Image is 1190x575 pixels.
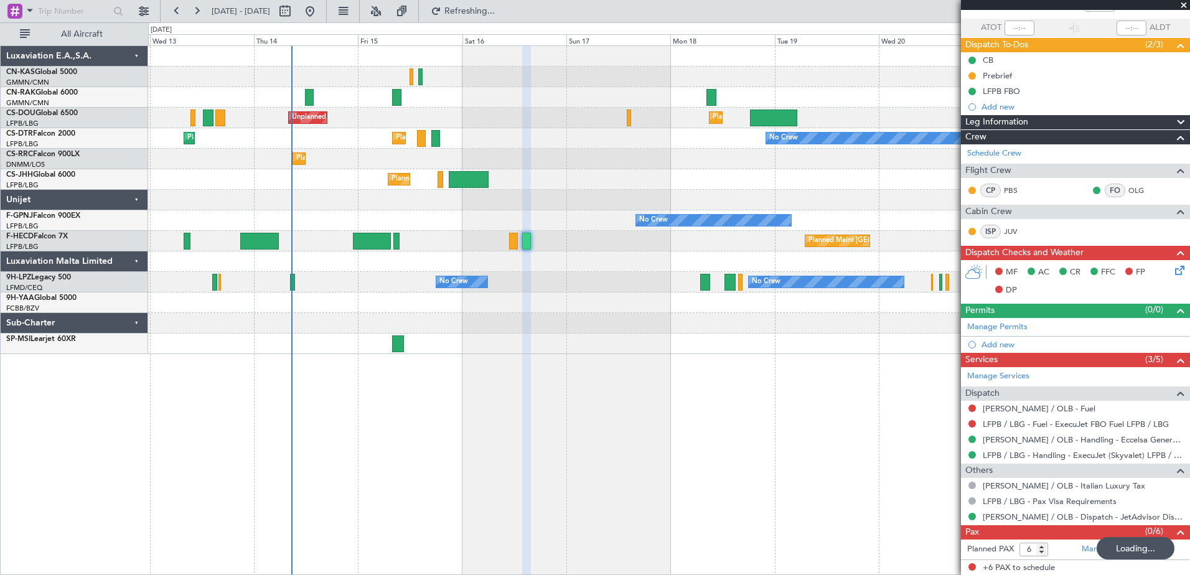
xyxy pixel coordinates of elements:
span: CS-JHH [6,171,33,179]
a: F-HECDFalcon 7X [6,233,68,240]
div: Planned Maint Lagos ([PERSON_NAME]) [296,149,425,168]
a: Manage PAX [1082,543,1129,556]
span: (3/5) [1145,353,1163,366]
a: JUV [1004,226,1032,237]
a: LFMD/CEQ [6,283,42,292]
a: LFPB / LBG - Fuel - ExecuJet FBO Fuel LFPB / LBG [983,419,1169,429]
a: F-GPNJFalcon 900EX [6,212,80,220]
div: Sat 16 [462,34,566,45]
span: CS-DOU [6,110,35,117]
a: [PERSON_NAME] / OLB - Fuel [983,403,1095,414]
a: CN-KASGlobal 5000 [6,68,77,76]
a: GMMN/CMN [6,98,49,108]
span: All Aircraft [32,30,131,39]
a: OLG [1128,185,1156,196]
div: CP [980,184,1001,197]
div: Add new [982,101,1184,112]
a: LFPB / LBG - Handling - ExecuJet (Skyvalet) LFPB / LBG [983,450,1184,460]
a: LFPB/LBG [6,222,39,231]
a: LFPB/LBG [6,180,39,190]
div: Wed 13 [150,34,254,45]
span: Dispatch To-Dos [965,38,1028,52]
div: Unplanned Maint [GEOGRAPHIC_DATA] ([GEOGRAPHIC_DATA]) [292,108,497,127]
span: Others [965,464,993,478]
a: [PERSON_NAME] / OLB - Italian Luxury Tax [983,480,1145,491]
span: Refreshing... [444,7,496,16]
div: Add new [982,339,1184,350]
span: SP-MSI [6,335,30,343]
div: Planned Maint [GEOGRAPHIC_DATA] ([GEOGRAPHIC_DATA]) [808,231,1005,250]
div: No Crew [639,211,668,230]
span: F-HECD [6,233,34,240]
div: Sun 17 [566,34,670,45]
label: Planned PAX [967,543,1014,556]
a: [PERSON_NAME] / OLB - Dispatch - JetAdvisor Dispatch MT [983,512,1184,522]
span: AC [1038,266,1049,279]
a: FCBB/BZV [6,304,39,313]
a: SP-MSILearjet 60XR [6,335,76,343]
div: FO [1105,184,1125,197]
div: Planned Maint [GEOGRAPHIC_DATA] ([GEOGRAPHIC_DATA]) [713,108,909,127]
div: Wed 20 [879,34,983,45]
div: Planned Maint [GEOGRAPHIC_DATA] ([GEOGRAPHIC_DATA]) [391,170,588,189]
div: No Crew [769,129,798,147]
a: CN-RAKGlobal 6000 [6,89,78,96]
span: +6 PAX to schedule [983,562,1055,574]
span: Flight Crew [965,164,1011,178]
span: (0/6) [1145,525,1163,538]
button: Refreshing... [425,1,500,21]
span: F-GPNJ [6,212,33,220]
div: ISP [980,225,1001,238]
span: Services [965,353,998,367]
span: (0/0) [1145,303,1163,316]
div: Planned Maint Sofia [187,129,251,147]
span: ALDT [1150,22,1170,34]
span: Leg Information [965,115,1028,129]
button: All Aircraft [14,24,135,44]
a: LFPB/LBG [6,242,39,251]
a: CS-JHHGlobal 6000 [6,171,75,179]
span: MF [1006,266,1018,279]
div: Loading... [1097,537,1174,559]
span: Pax [965,525,979,540]
span: DP [1006,284,1017,297]
span: CS-DTR [6,130,33,138]
a: LFPB/LBG [6,139,39,149]
span: (2/3) [1145,38,1163,51]
div: No Crew [439,273,468,291]
a: 9H-YAAGlobal 5000 [6,294,77,302]
span: Dispatch Checks and Weather [965,246,1084,260]
div: Mon 18 [670,34,774,45]
div: [DATE] [151,25,172,35]
input: --:-- [1005,21,1034,35]
a: CS-DOUGlobal 6500 [6,110,78,117]
div: Prebrief [983,70,1012,81]
span: Dispatch [965,386,1000,401]
span: [DATE] - [DATE] [212,6,270,17]
a: [PERSON_NAME] / OLB - Handling - Eccelsa General Aviation [PERSON_NAME] / OLB [983,434,1184,445]
span: CN-KAS [6,68,35,76]
div: Planned Maint [GEOGRAPHIC_DATA] ([GEOGRAPHIC_DATA]) [396,129,592,147]
a: CS-RRCFalcon 900LX [6,151,80,158]
a: LFPB/LBG [6,119,39,128]
a: 9H-LPZLegacy 500 [6,274,71,281]
div: CB [983,55,993,65]
div: No Crew [752,273,780,291]
a: Schedule Crew [967,147,1021,160]
span: Cabin Crew [965,205,1012,219]
span: Crew [965,130,986,144]
div: Fri 15 [358,34,462,45]
span: Permits [965,304,995,318]
a: GMMN/CMN [6,78,49,87]
span: CS-RRC [6,151,33,158]
div: LFPB FBO [983,86,1020,96]
a: DNMM/LOS [6,160,45,169]
span: FFC [1101,266,1115,279]
span: ATOT [981,22,1001,34]
input: Trip Number [38,2,110,21]
a: PBS [1004,185,1032,196]
a: Manage Services [967,370,1029,383]
a: CS-DTRFalcon 2000 [6,130,75,138]
span: 9H-YAA [6,294,34,302]
div: Thu 14 [254,34,358,45]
